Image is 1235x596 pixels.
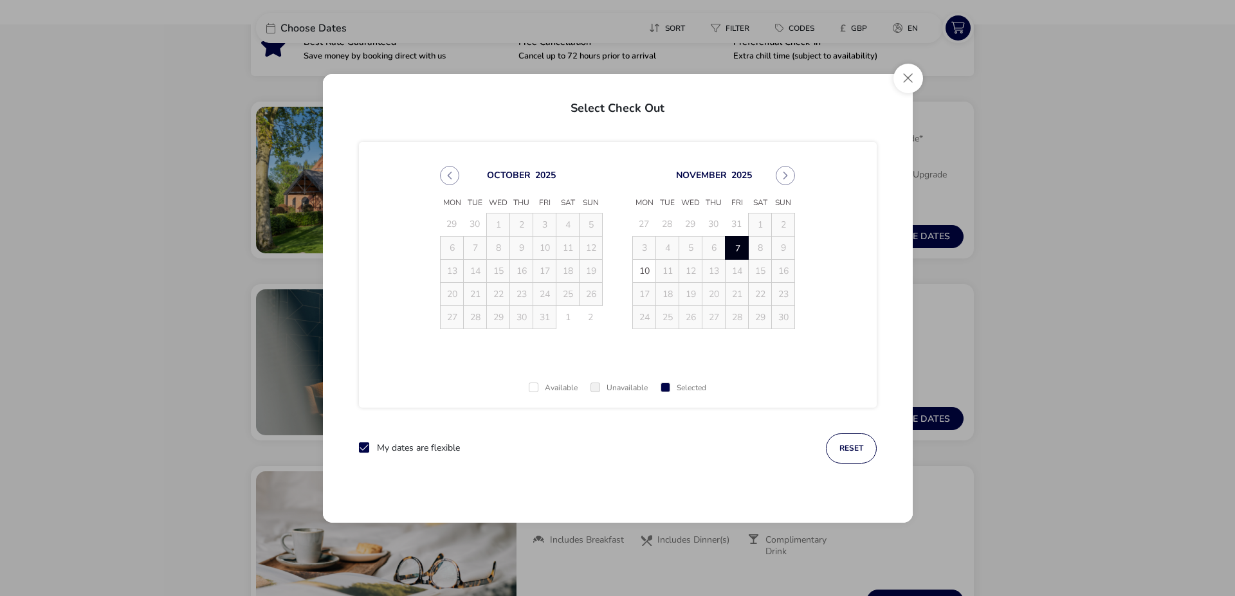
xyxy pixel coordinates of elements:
[464,213,487,236] td: 30
[533,305,556,329] td: 31
[556,282,580,305] td: 25
[679,282,702,305] td: 19
[464,236,487,259] td: 7
[726,237,749,260] span: 7
[510,194,533,213] span: Thu
[731,168,752,181] button: Choose Year
[633,236,656,259] td: 3
[533,236,556,259] td: 10
[661,384,706,392] div: Selected
[679,213,702,236] td: 29
[702,236,726,259] td: 6
[377,444,460,453] label: My dates are flexible
[510,213,533,236] td: 2
[428,150,807,345] div: Choose Date
[580,282,603,305] td: 26
[510,236,533,259] td: 9
[487,213,510,236] td: 1
[580,305,603,329] td: 2
[533,213,556,236] td: 3
[749,282,772,305] td: 22
[556,213,580,236] td: 4
[533,194,556,213] span: Fri
[772,305,795,329] td: 30
[633,282,656,305] td: 17
[556,194,580,213] span: Sat
[726,194,749,213] span: Fri
[772,213,795,236] td: 2
[656,305,679,329] td: 25
[580,236,603,259] td: 12
[633,260,655,282] span: 10
[529,384,578,392] div: Available
[487,194,510,213] span: Wed
[656,282,679,305] td: 18
[679,305,702,329] td: 26
[464,194,487,213] span: Tue
[893,64,923,93] button: Close
[749,194,772,213] span: Sat
[656,236,679,259] td: 4
[633,259,656,282] td: 10
[656,194,679,213] span: Tue
[726,282,749,305] td: 21
[676,168,727,181] button: Choose Month
[772,259,795,282] td: 16
[464,259,487,282] td: 14
[510,305,533,329] td: 30
[633,305,656,329] td: 24
[440,166,459,185] button: Previous Month
[749,305,772,329] td: 29
[633,194,656,213] span: Mon
[487,282,510,305] td: 22
[556,305,580,329] td: 1
[580,213,603,236] td: 5
[464,282,487,305] td: 21
[679,236,702,259] td: 5
[333,87,902,124] h2: Select Check Out
[590,384,648,392] div: Unavailable
[772,282,795,305] td: 23
[726,213,749,236] td: 31
[656,259,679,282] td: 11
[441,305,464,329] td: 27
[533,282,556,305] td: 24
[535,168,556,181] button: Choose Year
[633,213,656,236] td: 27
[487,259,510,282] td: 15
[510,259,533,282] td: 16
[656,213,679,236] td: 28
[679,259,702,282] td: 12
[749,236,772,259] td: 8
[702,213,726,236] td: 30
[826,433,877,464] button: reset
[556,259,580,282] td: 18
[464,305,487,329] td: 28
[441,213,464,236] td: 29
[441,236,464,259] td: 6
[749,213,772,236] td: 1
[702,282,726,305] td: 20
[487,305,510,329] td: 29
[772,236,795,259] td: 9
[702,259,726,282] td: 13
[726,305,749,329] td: 28
[533,259,556,282] td: 17
[749,259,772,282] td: 15
[487,168,531,181] button: Choose Month
[580,259,603,282] td: 19
[726,236,749,259] td: 7
[776,166,795,185] button: Next Month
[441,282,464,305] td: 20
[580,194,603,213] span: Sun
[441,259,464,282] td: 13
[726,259,749,282] td: 14
[702,305,726,329] td: 27
[679,194,702,213] span: Wed
[702,194,726,213] span: Thu
[487,236,510,259] td: 8
[441,194,464,213] span: Mon
[556,236,580,259] td: 11
[772,194,795,213] span: Sun
[510,282,533,305] td: 23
